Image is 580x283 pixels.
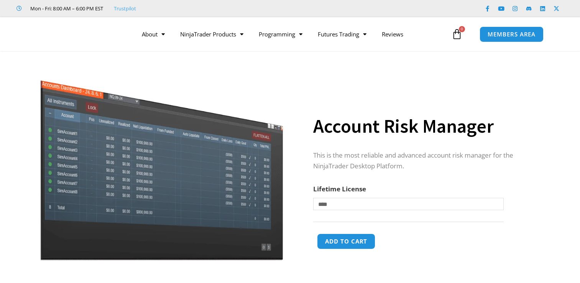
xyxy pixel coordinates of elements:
[488,31,536,37] span: MEMBERS AREA
[28,4,103,13] span: Mon - Fri: 8:00 AM – 6:00 PM EST
[173,25,251,43] a: NinjaTrader Products
[374,25,411,43] a: Reviews
[134,25,450,43] nav: Menu
[134,25,173,43] a: About
[480,26,544,42] a: MEMBERS AREA
[313,150,537,172] p: This is the most reliable and advanced account risk manager for the NinjaTrader Desktop Platform.
[317,234,375,249] button: Add to cart
[313,184,366,193] label: Lifetime License
[38,64,285,261] img: Screenshot 2024-08-26 15462845454 | Affordable Indicators – NinjaTrader
[459,26,465,32] span: 0
[440,23,474,45] a: 0
[310,25,374,43] a: Futures Trading
[28,20,110,48] img: LogoAI | Affordable Indicators – NinjaTrader
[251,25,310,43] a: Programming
[114,4,136,13] a: Trustpilot
[313,113,537,140] h1: Account Risk Manager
